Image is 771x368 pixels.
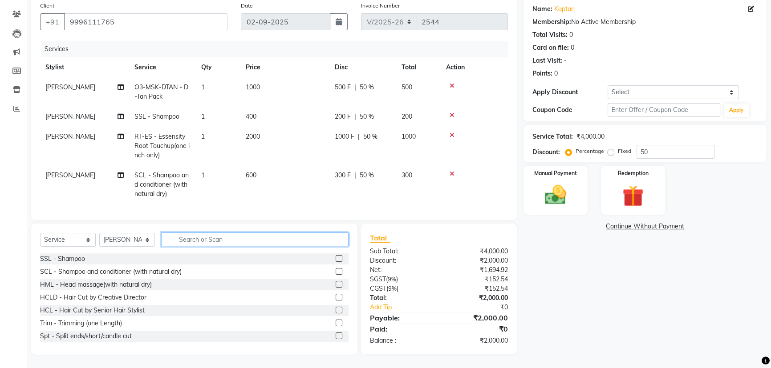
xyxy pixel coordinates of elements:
[40,57,129,77] th: Stylist
[451,303,515,312] div: ₹0
[532,56,562,65] div: Last Visit:
[134,83,188,100] span: O3-MSK-DTAN - D-Tan Pack
[196,57,240,77] th: Qty
[363,303,452,312] a: Add Tip
[616,183,650,209] img: _gift.svg
[439,265,515,275] div: ₹1,694.92
[534,169,577,177] label: Manual Payment
[358,132,360,141] span: |
[439,312,515,323] div: ₹2,000.00
[40,319,122,328] div: Trim - Trimming (one Length)
[396,57,441,77] th: Total
[162,232,349,246] input: Search or Scan
[45,112,95,120] span: [PERSON_NAME]
[241,2,253,10] label: Date
[363,265,439,275] div: Net:
[134,132,190,159] span: RT-ES - Essensity Root Touchup(one inch only)
[40,306,145,315] div: HCL - Hair Cut by Senior Hair Stylist
[40,254,85,264] div: SSL - Shampoo
[45,171,95,179] span: [PERSON_NAME]
[554,4,575,14] a: Kaptan
[335,83,351,92] span: 500 F
[354,83,356,92] span: |
[45,83,95,91] span: [PERSON_NAME]
[41,41,515,57] div: Services
[335,112,351,121] span: 200 F
[576,147,604,155] label: Percentage
[564,56,567,65] div: -
[363,275,439,284] div: ( )
[370,284,386,292] span: CGST
[370,233,390,243] span: Total
[246,132,260,140] span: 2000
[618,147,631,155] label: Fixed
[134,112,179,120] span: SSL - Shampoo
[618,169,649,177] label: Redemption
[439,293,515,303] div: ₹2,000.00
[201,83,205,91] span: 1
[363,132,377,141] span: 50 %
[532,4,552,14] div: Name:
[363,336,439,345] div: Balance :
[246,83,260,91] span: 1000
[246,171,256,179] span: 600
[201,112,205,120] span: 1
[402,132,416,140] span: 1000
[40,332,132,341] div: Spt - Split ends/short/candle cut
[439,336,515,345] div: ₹2,000.00
[402,83,412,91] span: 500
[64,13,227,30] input: Search by Name/Mobile/Email/Code
[40,267,182,276] div: SCL - Shampoo and conditioner (with natural dry)
[608,103,720,117] input: Enter Offer / Coupon Code
[360,112,374,121] span: 50 %
[532,132,573,141] div: Service Total:
[402,112,412,120] span: 200
[361,2,400,10] label: Invoice Number
[363,284,439,293] div: ( )
[532,148,560,157] div: Discount:
[246,112,256,120] span: 400
[532,17,758,27] div: No Active Membership
[532,88,608,97] div: Apply Discount
[538,183,573,207] img: _cash.svg
[554,69,558,78] div: 0
[571,43,574,52] div: 0
[363,324,439,334] div: Paid:
[441,57,508,77] th: Action
[354,112,356,121] span: |
[45,132,95,140] span: [PERSON_NAME]
[525,222,765,231] a: Continue Without Payment
[370,275,386,283] span: SGST
[439,324,515,334] div: ₹0
[201,132,205,140] span: 1
[40,2,54,10] label: Client
[360,171,374,180] span: 50 %
[40,293,146,302] div: HCLD - Hair Cut by Creative Director
[724,104,749,117] button: Apply
[201,171,205,179] span: 1
[402,171,412,179] span: 300
[532,17,571,27] div: Membership:
[532,105,608,115] div: Coupon Code
[363,256,439,265] div: Discount:
[335,132,354,141] span: 1000 F
[329,57,396,77] th: Disc
[40,280,152,289] div: HML - Head massage(with natural dry)
[363,312,439,323] div: Payable:
[439,247,515,256] div: ₹4,000.00
[354,171,356,180] span: |
[388,285,397,292] span: 9%
[532,43,569,52] div: Card on file:
[439,284,515,293] div: ₹152.54
[439,256,515,265] div: ₹2,000.00
[134,171,189,198] span: SCL - Shampoo and conditioner (with natural dry)
[532,69,552,78] div: Points:
[363,293,439,303] div: Total:
[40,13,65,30] button: +91
[576,132,605,141] div: ₹4,000.00
[335,171,351,180] span: 300 F
[240,57,329,77] th: Price
[360,83,374,92] span: 50 %
[439,275,515,284] div: ₹152.54
[569,30,573,40] div: 0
